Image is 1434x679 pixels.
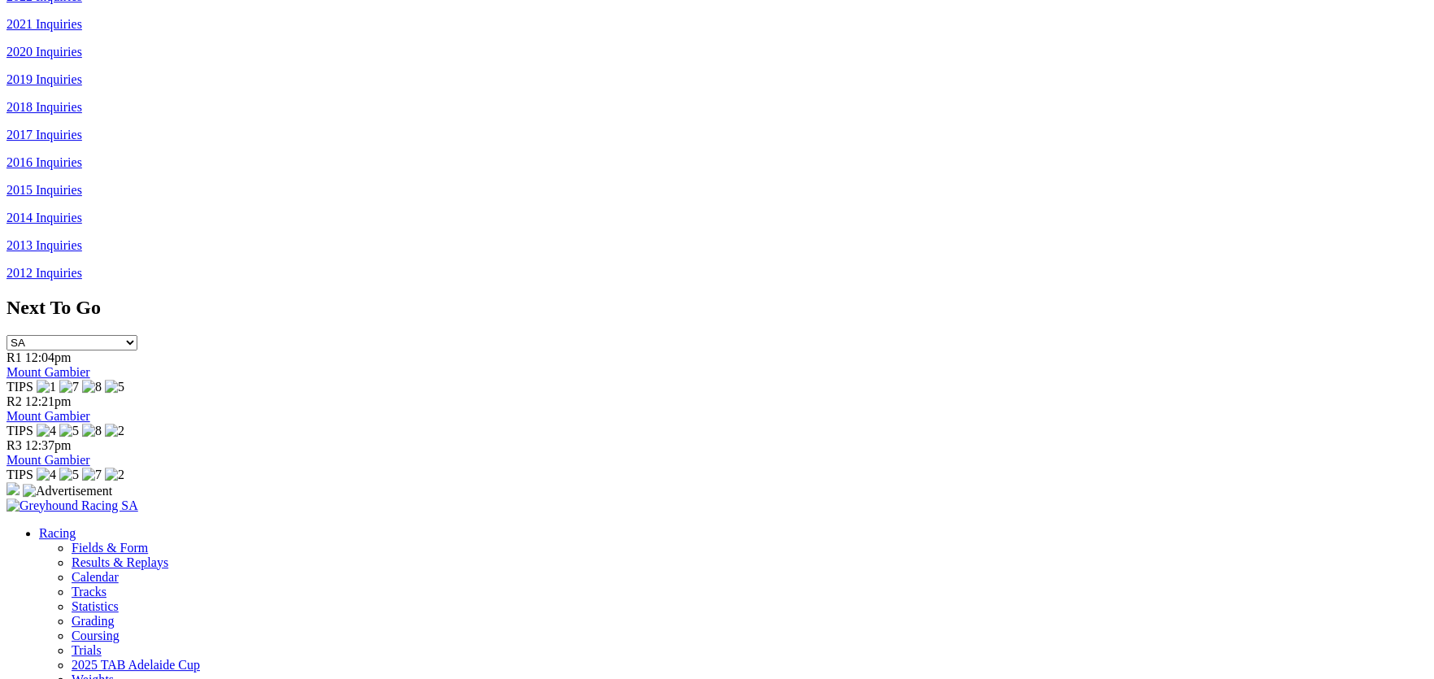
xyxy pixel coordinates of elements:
[7,453,90,467] a: Mount Gambier
[7,365,90,379] a: Mount Gambier
[72,614,114,628] a: Grading
[7,72,82,86] a: 2019 Inquiries
[59,424,79,438] img: 5
[7,211,82,224] a: 2014 Inquiries
[72,541,148,555] a: Fields & Form
[105,468,124,482] img: 2
[7,380,33,394] span: TIPS
[7,238,82,252] a: 2013 Inquiries
[37,380,56,394] img: 1
[7,128,82,141] a: 2017 Inquiries
[82,380,102,394] img: 8
[7,438,22,452] span: R3
[72,555,168,569] a: Results & Replays
[105,380,124,394] img: 5
[59,468,79,482] img: 5
[7,482,20,495] img: 15187_Greyhounds_GreysPlayCentral_Resize_SA_WebsiteBanner_300x115_2025.jpg
[39,526,76,540] a: Racing
[7,155,82,169] a: 2016 Inquiries
[72,629,119,642] a: Coursing
[7,394,22,408] span: R2
[37,424,56,438] img: 4
[37,468,56,482] img: 4
[7,45,82,59] a: 2020 Inquiries
[7,468,33,481] span: TIPS
[7,424,33,437] span: TIPS
[7,17,82,31] a: 2021 Inquiries
[72,658,200,672] a: 2025 TAB Adelaide Cup
[105,424,124,438] img: 2
[72,585,106,598] a: Tracks
[82,424,102,438] img: 8
[7,350,22,364] span: R1
[72,643,102,657] a: Trials
[7,183,82,197] a: 2015 Inquiries
[7,409,90,423] a: Mount Gambier
[25,394,72,408] span: 12:21pm
[82,468,102,482] img: 7
[25,350,72,364] span: 12:04pm
[72,570,119,584] a: Calendar
[25,438,72,452] span: 12:37pm
[7,100,82,114] a: 2018 Inquiries
[7,297,1427,319] h2: Next To Go
[23,484,112,498] img: Advertisement
[7,498,138,513] img: Greyhound Racing SA
[72,599,119,613] a: Statistics
[7,266,82,280] a: 2012 Inquiries
[59,380,79,394] img: 7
